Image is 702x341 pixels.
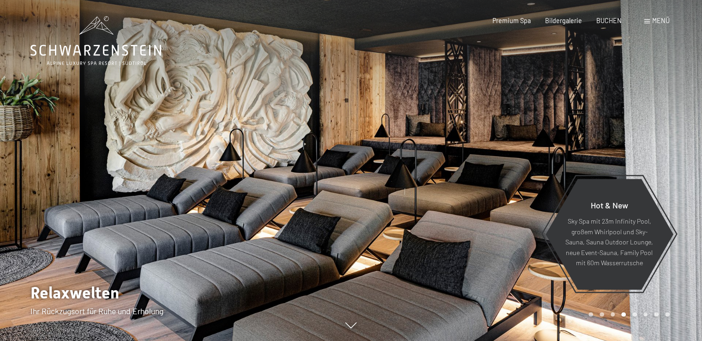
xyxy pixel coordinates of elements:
div: Carousel Page 2 [600,312,604,317]
div: Carousel Page 5 [632,312,637,317]
p: Sky Spa mit 23m Infinity Pool, großem Whirlpool und Sky-Sauna, Sauna Outdoor Lounge, neue Event-S... [565,216,653,268]
div: Carousel Page 4 (Current Slide) [621,312,626,317]
a: Bildergalerie [545,17,582,24]
span: Hot & New [590,200,628,210]
a: Premium Spa [492,17,531,24]
span: Menü [652,17,670,24]
a: Hot & New Sky Spa mit 23m Infinity Pool, großem Whirlpool und Sky-Sauna, Sauna Outdoor Lounge, ne... [545,178,673,290]
div: Carousel Page 8 [665,312,670,317]
div: Carousel Pagination [585,312,669,317]
div: Carousel Page 1 [588,312,593,317]
a: BUCHEN [596,17,622,24]
div: Carousel Page 7 [654,312,659,317]
div: Carousel Page 3 [611,312,615,317]
div: Carousel Page 6 [643,312,648,317]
